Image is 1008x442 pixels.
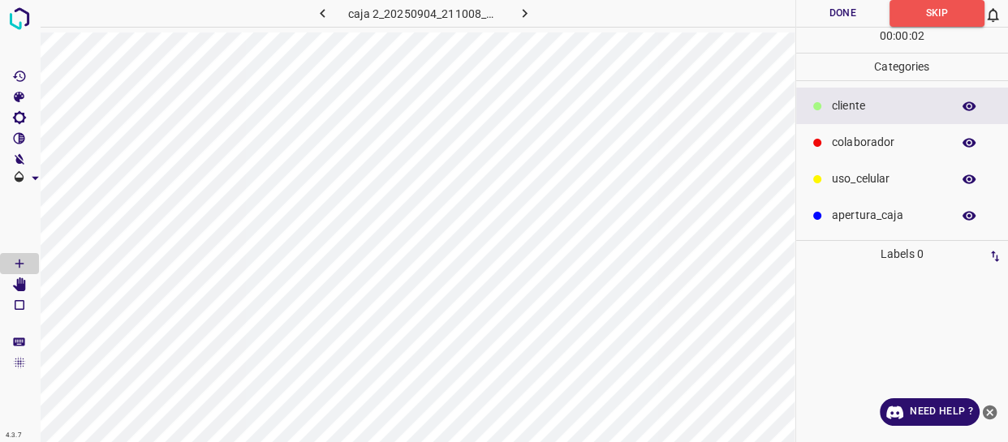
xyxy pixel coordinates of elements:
[980,398,1000,426] button: close-help
[832,97,943,114] p: cliente
[348,4,498,27] h6: caja 2_20250904_211008_725618.jpg
[895,28,908,45] p: 00
[2,429,26,442] div: 4.3.7
[801,241,1004,268] p: Labels 0
[832,207,943,224] p: apertura_caja
[880,28,893,45] p: 00
[880,398,980,426] a: Need Help ?
[911,28,924,45] p: 02
[832,170,943,187] p: uso_celular
[5,4,34,33] img: logo
[832,134,943,151] p: colaborador
[880,28,924,53] div: : :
